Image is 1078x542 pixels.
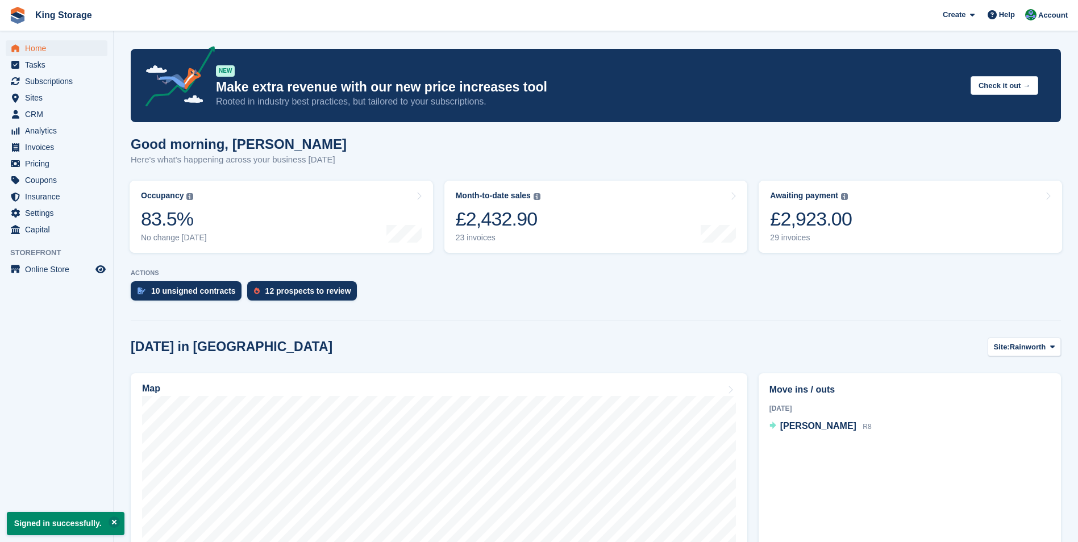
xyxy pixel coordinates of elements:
[456,191,531,201] div: Month-to-date sales
[131,339,332,355] h2: [DATE] in [GEOGRAPHIC_DATA]
[25,73,93,89] span: Subscriptions
[216,79,962,95] p: Make extra revenue with our new price increases tool
[6,156,107,172] a: menu
[6,73,107,89] a: menu
[1025,9,1037,20] img: John King
[25,156,93,172] span: Pricing
[6,189,107,205] a: menu
[7,512,124,535] p: Signed in successfully.
[1010,341,1046,353] span: Rainworth
[25,205,93,221] span: Settings
[1038,10,1068,21] span: Account
[31,6,97,24] a: King Storage
[130,181,433,253] a: Occupancy 83.5% No change [DATE]
[759,181,1062,253] a: Awaiting payment £2,923.00 29 invoices
[770,191,838,201] div: Awaiting payment
[25,189,93,205] span: Insurance
[9,7,26,24] img: stora-icon-8386f47178a22dfd0bd8f6a31ec36ba5ce8667c1dd55bd0f319d3a0aa187defe.svg
[25,261,93,277] span: Online Store
[216,65,235,77] div: NEW
[25,106,93,122] span: CRM
[10,247,113,259] span: Storefront
[534,193,540,200] img: icon-info-grey-7440780725fd019a000dd9b08b2336e03edf1995a4989e88bcd33f0948082b44.svg
[216,95,962,108] p: Rooted in industry best practices, but tailored to your subscriptions.
[6,222,107,237] a: menu
[131,269,1061,277] p: ACTIONS
[138,287,145,294] img: contract_signature_icon-13c848040528278c33f63329250d36e43548de30e8caae1d1a13099fd9432cc5.svg
[141,207,207,231] div: 83.5%
[25,222,93,237] span: Capital
[131,281,247,306] a: 10 unsigned contracts
[141,233,207,243] div: No change [DATE]
[6,123,107,139] a: menu
[265,286,351,295] div: 12 prospects to review
[971,76,1038,95] button: Check it out →
[136,46,215,111] img: price-adjustments-announcement-icon-8257ccfd72463d97f412b2fc003d46551f7dbcb40ab6d574587a9cd5c0d94...
[994,341,1010,353] span: Site:
[151,286,236,295] div: 10 unsigned contracts
[769,403,1050,414] div: [DATE]
[131,153,347,166] p: Here's what's happening across your business [DATE]
[6,261,107,277] a: menu
[186,193,193,200] img: icon-info-grey-7440780725fd019a000dd9b08b2336e03edf1995a4989e88bcd33f0948082b44.svg
[769,419,872,434] a: [PERSON_NAME] R8
[769,383,1050,397] h2: Move ins / outs
[254,287,260,294] img: prospect-51fa495bee0391a8d652442698ab0144808aea92771e9ea1ae160a38d050c398.svg
[6,106,107,122] a: menu
[247,281,363,306] a: 12 prospects to review
[94,262,107,276] a: Preview store
[6,57,107,73] a: menu
[6,205,107,221] a: menu
[25,139,93,155] span: Invoices
[6,172,107,188] a: menu
[6,90,107,106] a: menu
[841,193,848,200] img: icon-info-grey-7440780725fd019a000dd9b08b2336e03edf1995a4989e88bcd33f0948082b44.svg
[770,207,852,231] div: £2,923.00
[770,233,852,243] div: 29 invoices
[6,40,107,56] a: menu
[6,139,107,155] a: menu
[141,191,184,201] div: Occupancy
[943,9,965,20] span: Create
[25,123,93,139] span: Analytics
[142,383,160,394] h2: Map
[25,172,93,188] span: Coupons
[456,207,540,231] div: £2,432.90
[25,90,93,106] span: Sites
[999,9,1015,20] span: Help
[988,337,1061,356] button: Site: Rainworth
[25,40,93,56] span: Home
[131,136,347,152] h1: Good morning, [PERSON_NAME]
[444,181,748,253] a: Month-to-date sales £2,432.90 23 invoices
[456,233,540,243] div: 23 invoices
[780,421,856,431] span: [PERSON_NAME]
[863,423,871,431] span: R8
[25,57,93,73] span: Tasks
